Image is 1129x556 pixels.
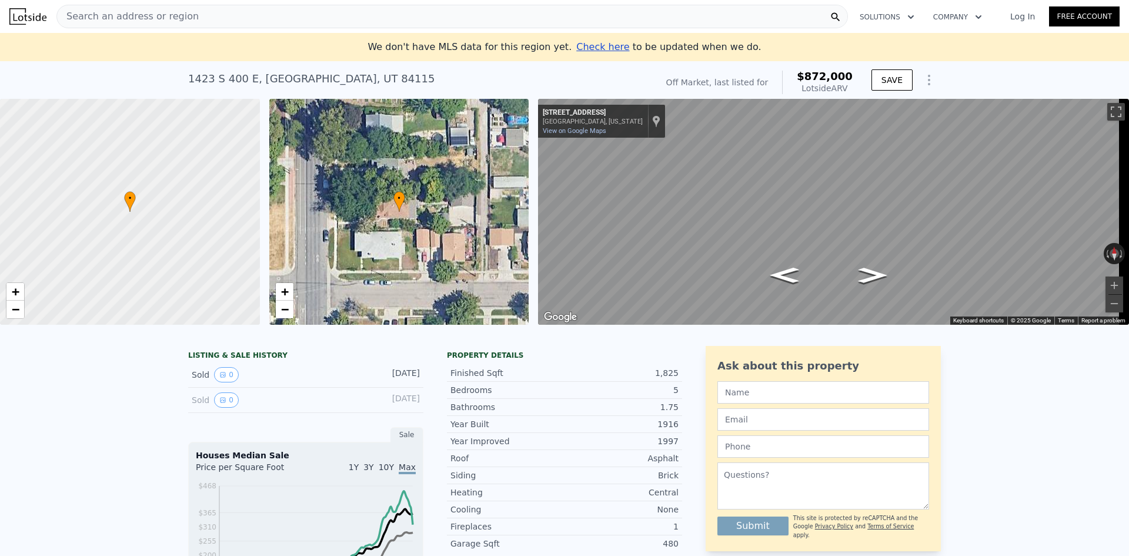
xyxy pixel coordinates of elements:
div: Heating [450,487,564,498]
div: Garage Sqft [450,538,564,550]
button: Toggle fullscreen view [1107,103,1125,121]
div: Bathrooms [450,401,564,413]
path: Go East, E Cleveland Ave [846,264,900,287]
div: Property details [447,351,682,360]
a: Zoom out [276,301,293,318]
button: Show Options [917,68,941,92]
span: Check here [576,41,629,52]
a: Zoom out [6,301,24,318]
div: to be updated when we do. [576,40,761,54]
button: View historical data [214,367,239,382]
span: − [280,302,288,317]
div: • [393,191,405,212]
a: Privacy Policy [815,523,853,530]
button: View historical data [214,392,239,408]
span: Search an address or region [57,9,199,24]
span: $872,000 [797,70,853,82]
img: Google [541,309,580,325]
a: Log In [996,11,1049,22]
input: Name [717,381,929,404]
div: Street View [538,99,1129,325]
path: Go West, E Cleveland Ave [758,264,811,287]
tspan: $365 [198,509,216,517]
button: Reset the view [1110,243,1119,264]
div: Cooling [450,504,564,515]
div: Finished Sqft [450,367,564,379]
div: Bedrooms [450,384,564,396]
a: Terms of Service [867,523,914,530]
img: Lotside [9,8,46,25]
span: • [124,193,136,204]
div: Houses Median Sale [196,450,416,461]
div: Sold [192,392,296,408]
a: Terms (opens in new tab) [1058,317,1074,324]
div: Year Built [450,418,564,430]
div: Ask about this property [717,358,929,374]
button: Zoom out [1105,295,1123,312]
div: None [564,504,679,515]
div: 1,825 [564,367,679,379]
span: + [12,284,19,299]
a: Zoom in [276,283,293,301]
div: This site is protected by reCAPTCHA and the Google and apply. [793,514,929,540]
span: • [393,193,405,204]
div: LISTING & SALE HISTORY [188,351,423,362]
tspan: $255 [198,537,216,545]
div: 1.75 [564,401,679,413]
button: Zoom in [1105,277,1123,294]
div: Fireplaces [450,521,564,532]
a: View on Google Maps [543,127,606,135]
button: Rotate counterclockwise [1104,243,1110,264]
input: Email [717,408,929,431]
span: + [280,284,288,299]
div: Sale [390,427,423,442]
div: Off Market, last listed for [666,76,769,88]
div: [GEOGRAPHIC_DATA], [US_STATE] [543,118,643,125]
span: 1Y [349,462,359,472]
div: Central [564,487,679,498]
div: Lotside ARV [797,82,853,94]
button: Rotate clockwise [1119,243,1125,264]
a: Show location on map [652,115,660,128]
a: Report a problem [1081,317,1125,324]
a: Zoom in [6,283,24,301]
span: − [12,302,19,317]
button: SAVE [871,69,913,91]
div: 1916 [564,418,679,430]
div: • [124,191,136,212]
div: Roof [450,452,564,464]
a: Free Account [1049,6,1120,26]
tspan: $310 [198,523,216,531]
span: Max [399,462,416,474]
button: Submit [717,517,789,535]
div: Siding [450,470,564,481]
div: [DATE] [368,392,420,408]
div: Price per Square Foot [196,461,306,480]
button: Keyboard shortcuts [953,317,1004,325]
div: Map [538,99,1129,325]
div: 1423 S 400 E , [GEOGRAPHIC_DATA] , UT 84115 [188,71,435,87]
div: Year Improved [450,435,564,447]
button: Solutions [850,6,924,28]
span: © 2025 Google [1011,317,1051,324]
button: Company [924,6,991,28]
input: Phone [717,435,929,458]
tspan: $468 [198,482,216,490]
div: 5 [564,384,679,396]
div: 1997 [564,435,679,447]
div: [DATE] [368,367,420,382]
div: Asphalt [564,452,679,464]
a: Open this area in Google Maps (opens a new window) [541,309,580,325]
span: 3Y [363,462,373,472]
div: 1 [564,521,679,532]
span: 10Y [379,462,394,472]
div: We don't have MLS data for this region yet. [368,40,761,54]
div: Brick [564,470,679,481]
div: 480 [564,538,679,550]
div: Sold [192,367,296,382]
div: [STREET_ADDRESS] [543,108,643,118]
